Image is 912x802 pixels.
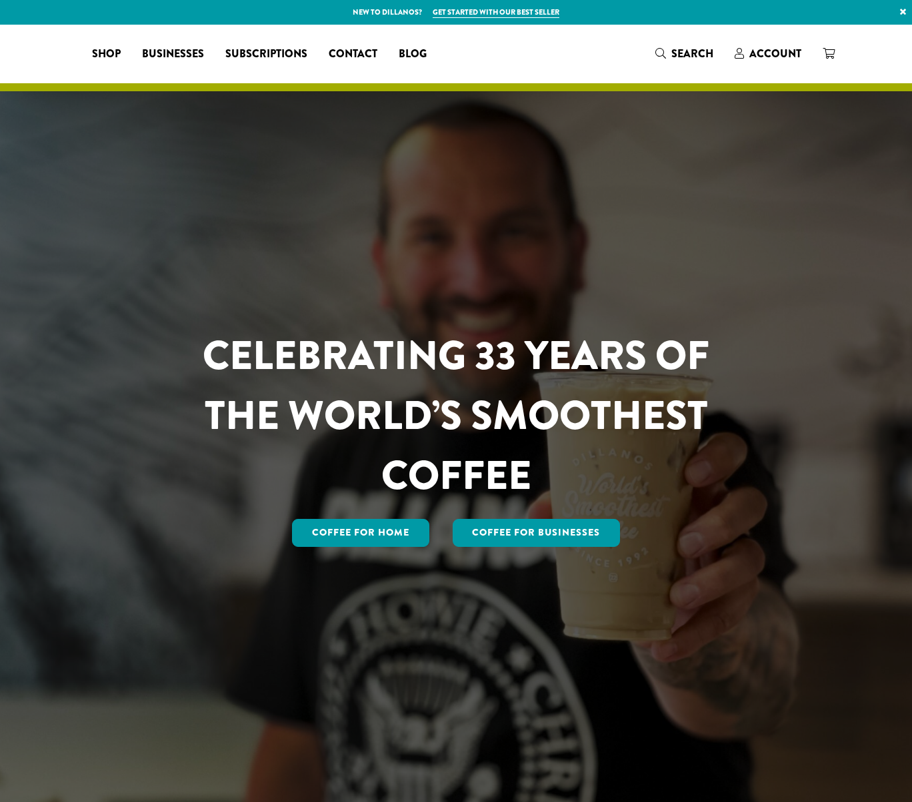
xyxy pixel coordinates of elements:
[645,43,724,65] a: Search
[225,46,307,63] span: Subscriptions
[329,46,377,63] span: Contact
[292,519,429,547] a: Coffee for Home
[163,326,749,506] h1: CELEBRATING 33 YEARS OF THE WORLD’S SMOOTHEST COFFEE
[453,519,621,547] a: Coffee For Businesses
[749,46,801,61] span: Account
[81,43,131,65] a: Shop
[399,46,427,63] span: Blog
[92,46,121,63] span: Shop
[671,46,713,61] span: Search
[433,7,559,18] a: Get started with our best seller
[142,46,204,63] span: Businesses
